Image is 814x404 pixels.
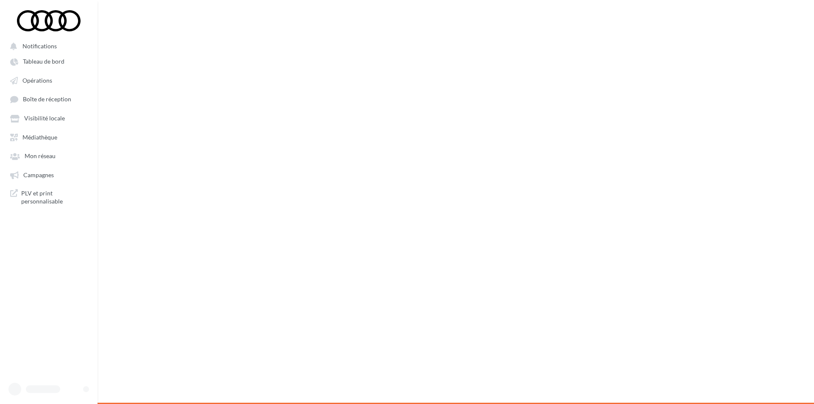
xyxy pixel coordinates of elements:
[5,72,92,88] a: Opérations
[5,110,92,125] a: Visibilité locale
[23,58,64,65] span: Tableau de bord
[21,189,87,206] span: PLV et print personnalisable
[22,77,52,84] span: Opérations
[22,42,57,50] span: Notifications
[5,53,92,69] a: Tableau de bord
[22,134,57,141] span: Médiathèque
[24,115,65,122] span: Visibilité locale
[5,129,92,145] a: Médiathèque
[23,96,71,103] span: Boîte de réception
[23,171,54,178] span: Campagnes
[5,186,92,209] a: PLV et print personnalisable
[5,167,92,182] a: Campagnes
[5,148,92,163] a: Mon réseau
[5,91,92,107] a: Boîte de réception
[25,153,56,160] span: Mon réseau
